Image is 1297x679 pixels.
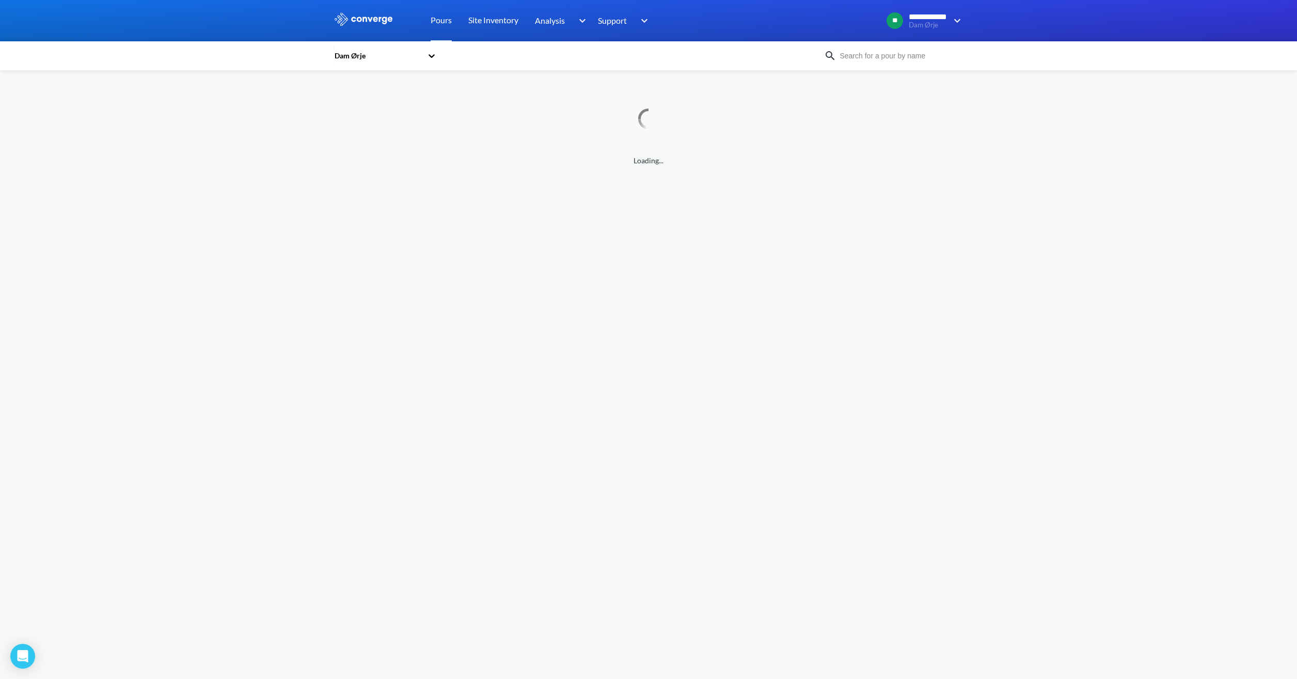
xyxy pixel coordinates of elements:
[10,644,35,669] div: Open Intercom Messenger
[572,14,589,27] img: downArrow.svg
[334,50,422,61] div: Dam Ørje
[334,12,393,26] img: logo_ewhite.svg
[824,50,836,62] img: icon-search.svg
[334,155,963,166] span: Loading...
[598,14,627,27] span: Support
[909,21,947,29] span: Dam Ørje
[535,14,565,27] span: Analysis
[947,14,963,27] img: downArrow.svg
[836,50,961,61] input: Search for a pour by name
[634,14,651,27] img: downArrow.svg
